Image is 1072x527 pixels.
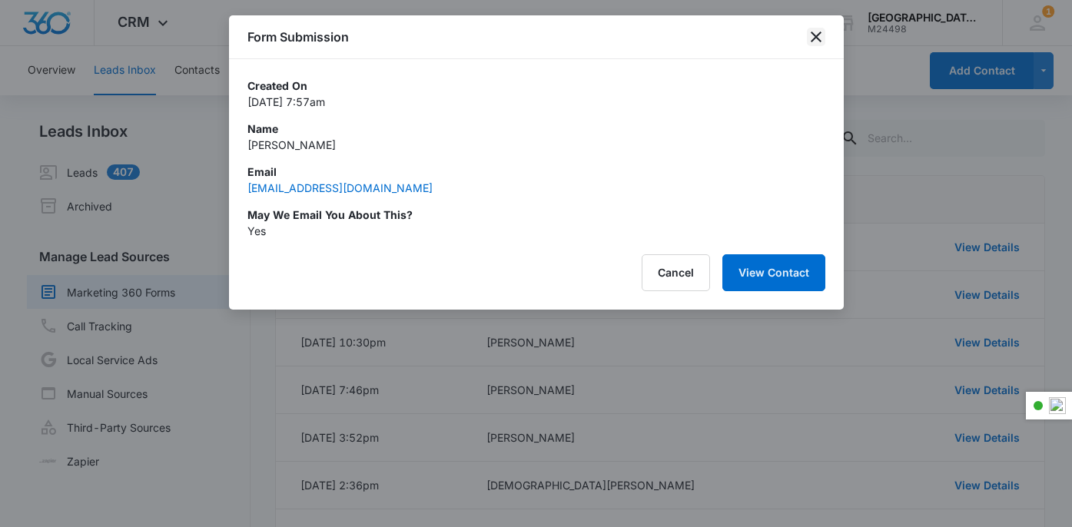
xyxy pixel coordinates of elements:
[247,207,825,223] p: May we email you about this?
[807,28,825,46] button: close
[722,254,825,291] button: View Contact
[247,223,825,239] p: Yes
[247,121,825,137] p: Name
[247,164,825,180] p: Email
[247,137,825,153] p: [PERSON_NAME]
[247,28,349,46] h1: Form Submission
[247,94,825,110] p: [DATE] 7:57am
[247,78,825,94] p: Created On
[247,181,433,194] a: [EMAIL_ADDRESS][DOMAIN_NAME]
[642,254,710,291] button: Cancel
